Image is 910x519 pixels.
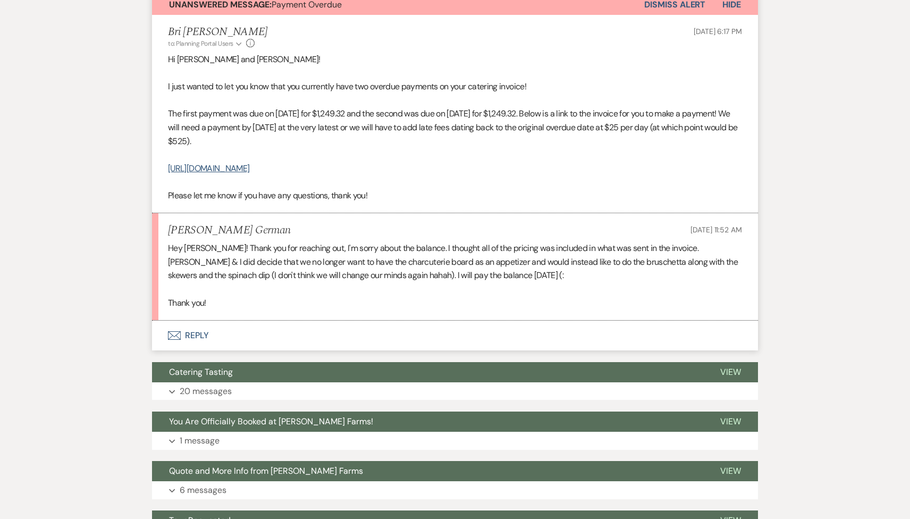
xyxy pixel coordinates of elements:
[720,416,741,427] span: View
[168,163,249,174] a: [URL][DOMAIN_NAME]
[694,27,742,36] span: [DATE] 6:17 PM
[168,80,742,94] p: I just wanted to let you know that you currently have two overdue payments on your catering invoice!
[168,224,291,237] h5: [PERSON_NAME] German
[169,366,233,378] span: Catering Tasting
[168,53,742,66] p: Hi [PERSON_NAME] and [PERSON_NAME]!
[703,461,758,481] button: View
[180,434,220,448] p: 1 message
[168,39,233,48] span: to: Planning Portal Users
[152,461,703,481] button: Quote and More Info from [PERSON_NAME] Farms
[152,481,758,499] button: 6 messages
[152,321,758,350] button: Reply
[720,465,741,476] span: View
[703,412,758,432] button: View
[180,384,232,398] p: 20 messages
[168,39,243,48] button: to: Planning Portal Users
[169,465,363,476] span: Quote and More Info from [PERSON_NAME] Farms
[152,362,703,382] button: Catering Tasting
[690,225,742,235] span: [DATE] 11:52 AM
[168,241,742,282] p: Hey [PERSON_NAME]! Thank you for reaching out, I'm sorry about the balance. I thought all of the ...
[152,382,758,400] button: 20 messages
[180,483,226,497] p: 6 messages
[168,189,742,203] p: Please let me know if you have any questions, thank you!
[169,416,373,427] span: You Are Officially Booked at [PERSON_NAME] Farms!
[168,26,268,39] h5: Bri [PERSON_NAME]
[720,366,741,378] span: View
[152,432,758,450] button: 1 message
[703,362,758,382] button: View
[168,107,742,148] p: The first payment was due on [DATE] for $1,249.32 and the second was due on [DATE] for $1,249.32....
[152,412,703,432] button: You Are Officially Booked at [PERSON_NAME] Farms!
[168,296,742,310] p: Thank you!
